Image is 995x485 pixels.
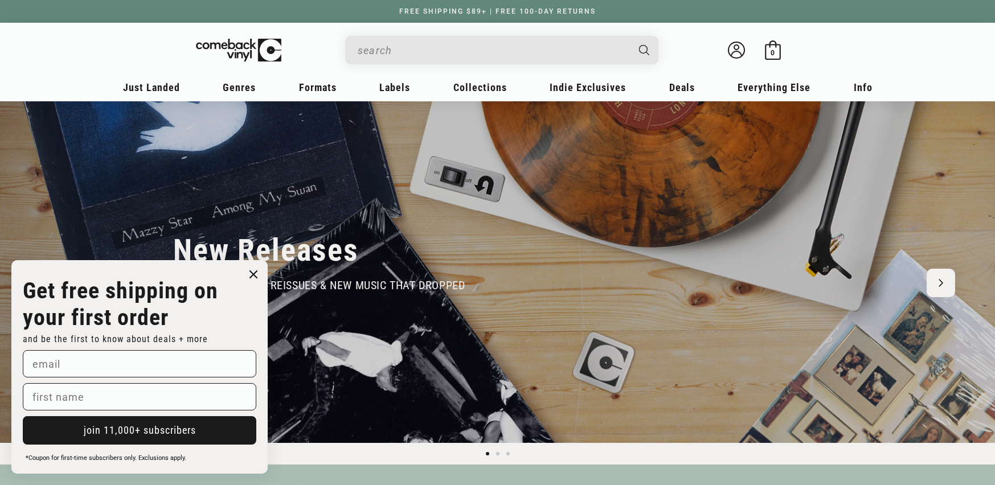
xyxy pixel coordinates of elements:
[854,81,873,93] span: Info
[453,81,507,93] span: Collections
[123,81,180,93] span: Just Landed
[173,232,359,269] h2: New Releases
[629,36,660,64] button: Search
[173,278,465,313] span: our selection of reissues & new music that dropped this week.
[23,277,218,331] strong: Get free shipping on your first order
[503,449,513,459] button: Load slide 3 of 3
[669,81,695,93] span: Deals
[771,48,775,57] span: 0
[358,39,628,62] input: When autocomplete results are available use up and down arrows to review and enter to select
[493,449,503,459] button: Load slide 2 of 3
[482,449,493,459] button: Load slide 1 of 3
[26,454,186,462] span: *Coupon for first-time subscribers only. Exclusions apply.
[23,350,256,377] input: email
[388,7,607,15] a: FREE SHIPPING $89+ | FREE 100-DAY RETURNS
[738,81,810,93] span: Everything Else
[550,81,626,93] span: Indie Exclusives
[223,81,256,93] span: Genres
[23,416,256,445] button: join 11,000+ subscribers
[379,81,410,93] span: Labels
[23,383,256,410] input: first name
[23,334,208,344] span: and be the first to know about deals + more
[927,269,955,297] button: Next slide
[299,81,337,93] span: Formats
[345,36,658,64] div: Search
[245,266,262,283] button: Close dialog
